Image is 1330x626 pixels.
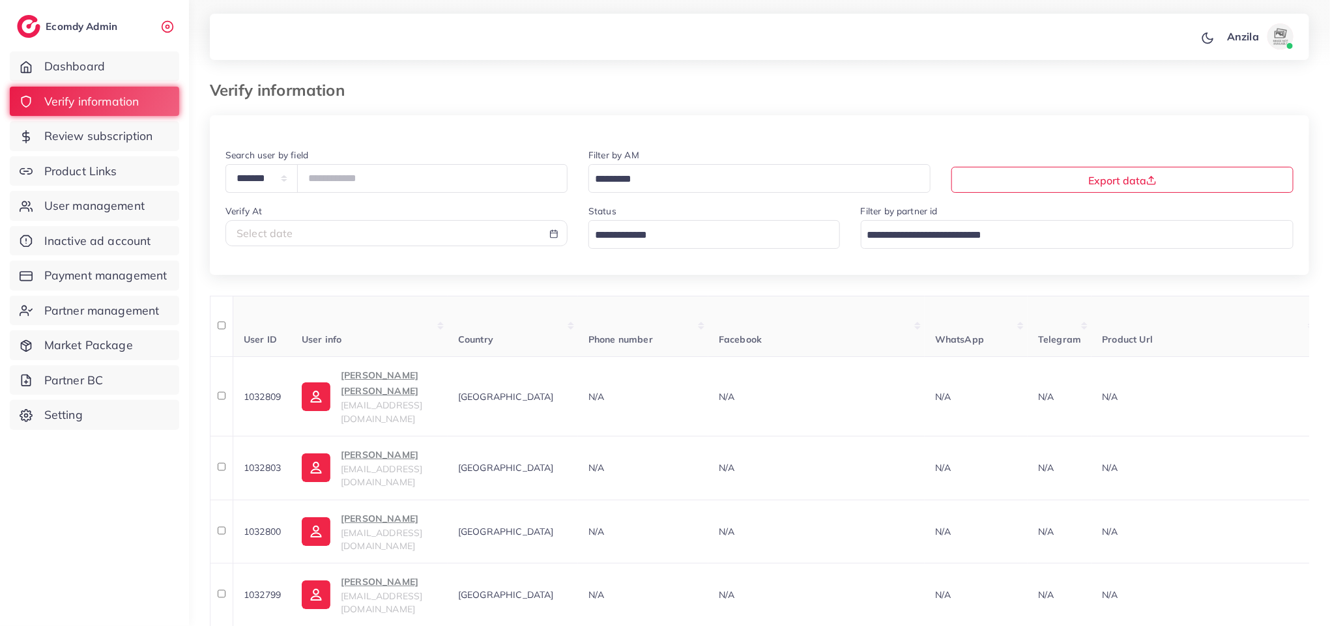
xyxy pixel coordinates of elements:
span: N/A [935,391,951,403]
a: Dashboard [10,51,179,81]
a: Verify information [10,87,179,117]
span: N/A [935,589,951,601]
img: ic-user-info.36bf1079.svg [302,517,330,546]
a: Partner management [10,296,179,326]
a: Payment management [10,261,179,291]
span: User info [302,334,341,345]
p: [PERSON_NAME] [341,447,437,462]
button: Export data [951,167,1294,193]
span: Verify information [44,93,139,110]
span: [EMAIL_ADDRESS][DOMAIN_NAME] [341,399,422,424]
span: N/A [1038,462,1054,474]
span: 1032803 [244,462,281,474]
span: N/A [1102,589,1118,601]
span: N/A [588,391,604,403]
label: Status [588,205,616,218]
span: N/A [719,526,734,537]
span: N/A [1038,391,1054,403]
span: [GEOGRAPHIC_DATA] [458,462,554,474]
span: User management [44,197,145,214]
span: Review subscription [44,128,153,145]
img: ic-user-info.36bf1079.svg [302,382,330,411]
input: Search for option [863,225,1277,246]
span: N/A [588,526,604,537]
span: Dashboard [44,58,105,75]
span: Phone number [588,334,653,345]
span: N/A [935,462,951,474]
span: N/A [935,526,951,537]
span: N/A [1102,391,1118,403]
a: [PERSON_NAME][EMAIL_ADDRESS][DOMAIN_NAME] [302,511,437,553]
img: logo [17,15,40,38]
span: N/A [588,589,604,601]
img: avatar [1267,23,1294,50]
span: N/A [1102,526,1118,537]
span: Partner BC [44,372,104,389]
label: Filter by partner id [861,205,938,218]
a: Anzilaavatar [1220,23,1299,50]
h2: Ecomdy Admin [46,20,121,33]
a: User management [10,191,179,221]
span: [GEOGRAPHIC_DATA] [458,526,554,537]
span: Market Package [44,337,133,354]
span: [EMAIL_ADDRESS][DOMAIN_NAME] [341,463,422,488]
a: Review subscription [10,121,179,151]
label: Verify At [225,205,262,218]
img: ic-user-info.36bf1079.svg [302,453,330,482]
span: [GEOGRAPHIC_DATA] [458,391,554,403]
span: N/A [1038,589,1054,601]
span: N/A [1038,526,1054,537]
span: N/A [719,391,734,403]
span: Product Url [1102,334,1153,345]
span: WhatsApp [935,334,984,345]
label: Search user by field [225,149,308,162]
span: 1032799 [244,589,281,601]
span: Country [458,334,493,345]
a: logoEcomdy Admin [17,15,121,38]
span: Export data [1088,174,1157,187]
a: Inactive ad account [10,226,179,256]
span: Payment management [44,267,167,284]
div: Search for option [588,164,931,192]
p: [PERSON_NAME] [341,574,437,590]
img: ic-user-info.36bf1079.svg [302,580,330,609]
div: Search for option [861,220,1294,248]
span: Product Links [44,163,117,180]
a: [PERSON_NAME][EMAIL_ADDRESS][DOMAIN_NAME] [302,447,437,489]
input: Search for option [590,169,914,190]
span: Inactive ad account [44,233,151,249]
span: Setting [44,406,83,423]
span: 1032809 [244,391,281,403]
a: Product Links [10,156,179,186]
div: Search for option [588,220,840,248]
p: [PERSON_NAME] [PERSON_NAME] [341,367,437,399]
span: [EMAIL_ADDRESS][DOMAIN_NAME] [341,590,422,615]
span: N/A [588,462,604,474]
p: [PERSON_NAME] [341,511,437,526]
span: Facebook [719,334,762,345]
a: Partner BC [10,365,179,395]
a: Market Package [10,330,179,360]
a: Setting [10,400,179,430]
span: User ID [244,334,277,345]
span: Telegram [1038,334,1081,345]
a: [PERSON_NAME][EMAIL_ADDRESS][DOMAIN_NAME] [302,574,437,616]
label: Filter by AM [588,149,639,162]
span: [GEOGRAPHIC_DATA] [458,589,554,601]
h3: Verify information [210,81,355,100]
input: Search for option [590,225,823,246]
span: N/A [1102,462,1118,474]
span: [EMAIL_ADDRESS][DOMAIN_NAME] [341,527,422,552]
span: 1032800 [244,526,281,537]
span: N/A [719,462,734,474]
p: Anzila [1227,29,1259,44]
a: [PERSON_NAME] [PERSON_NAME][EMAIL_ADDRESS][DOMAIN_NAME] [302,367,437,425]
span: N/A [719,589,734,601]
span: Partner management [44,302,160,319]
span: Select date [237,227,293,240]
